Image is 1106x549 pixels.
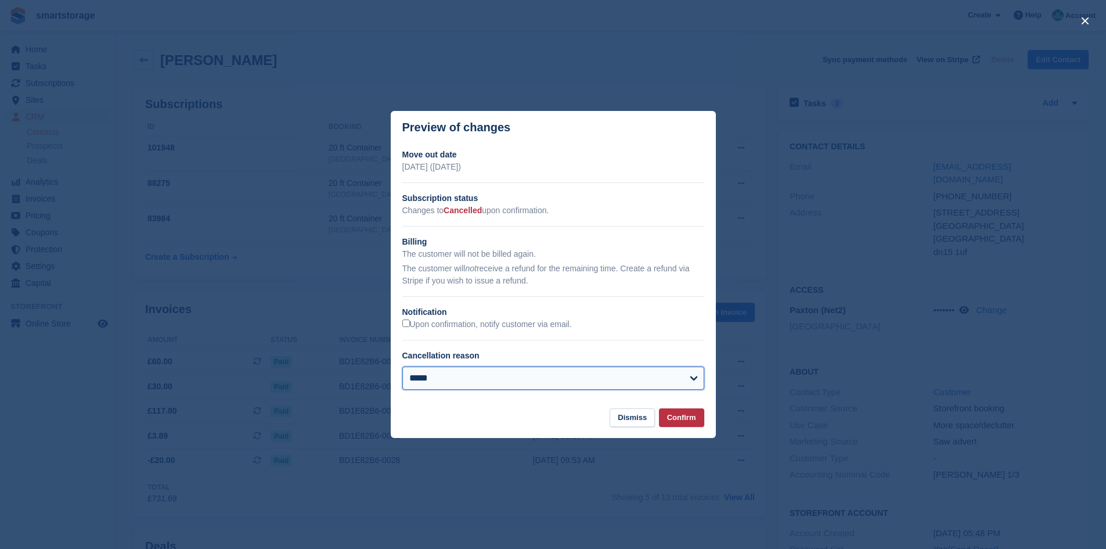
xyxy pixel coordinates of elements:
[402,320,572,330] label: Upon confirmation, notify customer via email.
[402,236,704,248] h2: Billing
[444,206,482,215] span: Cancelled
[610,408,655,428] button: Dismiss
[1076,12,1094,30] button: close
[402,161,704,173] p: [DATE] ([DATE])
[402,192,704,204] h2: Subscription status
[402,204,704,217] p: Changes to upon confirmation.
[402,306,704,318] h2: Notification
[465,264,476,273] em: not
[402,263,704,287] p: The customer will receive a refund for the remaining time. Create a refund via Stripe if you wish...
[402,149,704,161] h2: Move out date
[402,320,410,327] input: Upon confirmation, notify customer via email.
[402,248,704,260] p: The customer will not be billed again.
[402,351,480,360] label: Cancellation reason
[659,408,704,428] button: Confirm
[402,121,511,134] p: Preview of changes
